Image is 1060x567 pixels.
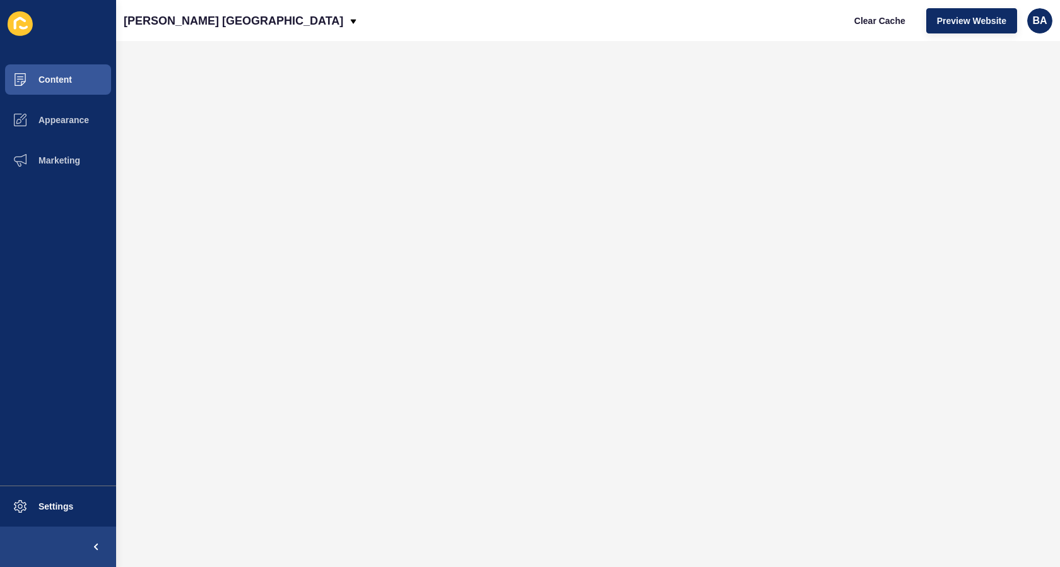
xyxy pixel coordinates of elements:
[1032,15,1047,27] span: BA
[854,15,905,27] span: Clear Cache
[926,8,1017,33] button: Preview Website
[124,5,343,37] p: [PERSON_NAME] [GEOGRAPHIC_DATA]
[937,15,1006,27] span: Preview Website
[844,8,916,33] button: Clear Cache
